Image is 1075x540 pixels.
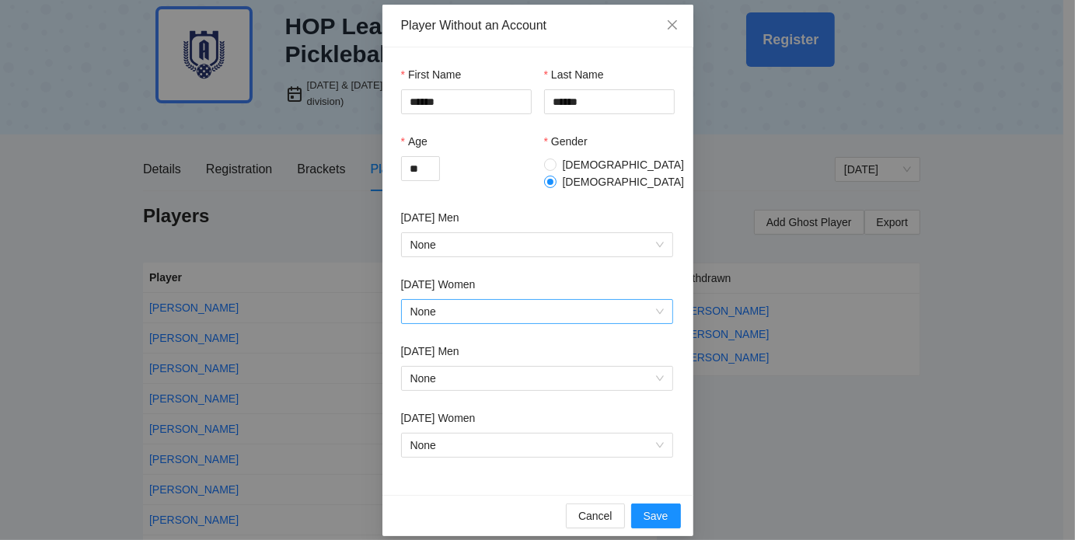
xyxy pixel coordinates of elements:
[644,507,668,524] span: Save
[557,173,691,190] span: [DEMOGRAPHIC_DATA]
[401,276,476,293] label: Sep 4 Women
[557,156,691,173] span: [DEMOGRAPHIC_DATA]
[578,507,613,524] span: Cancel
[401,343,459,360] label: Sep 6 Men
[566,503,625,528] button: Cancel
[410,367,664,390] span: None
[410,300,664,323] span: None
[544,66,604,83] label: Last Name
[401,66,462,83] label: First Name
[401,133,428,150] label: Age
[401,156,440,181] input: Age
[401,409,476,427] label: Sep 6 Women
[544,89,675,114] input: Last Name
[401,17,675,34] div: Player Without an Account
[410,233,664,256] span: None
[666,19,679,31] span: close
[544,133,588,150] label: Gender
[401,209,459,226] label: Sep 4 Men
[651,5,693,47] button: Close
[631,503,681,528] button: Save
[410,434,664,457] span: None
[401,89,532,114] input: First Name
